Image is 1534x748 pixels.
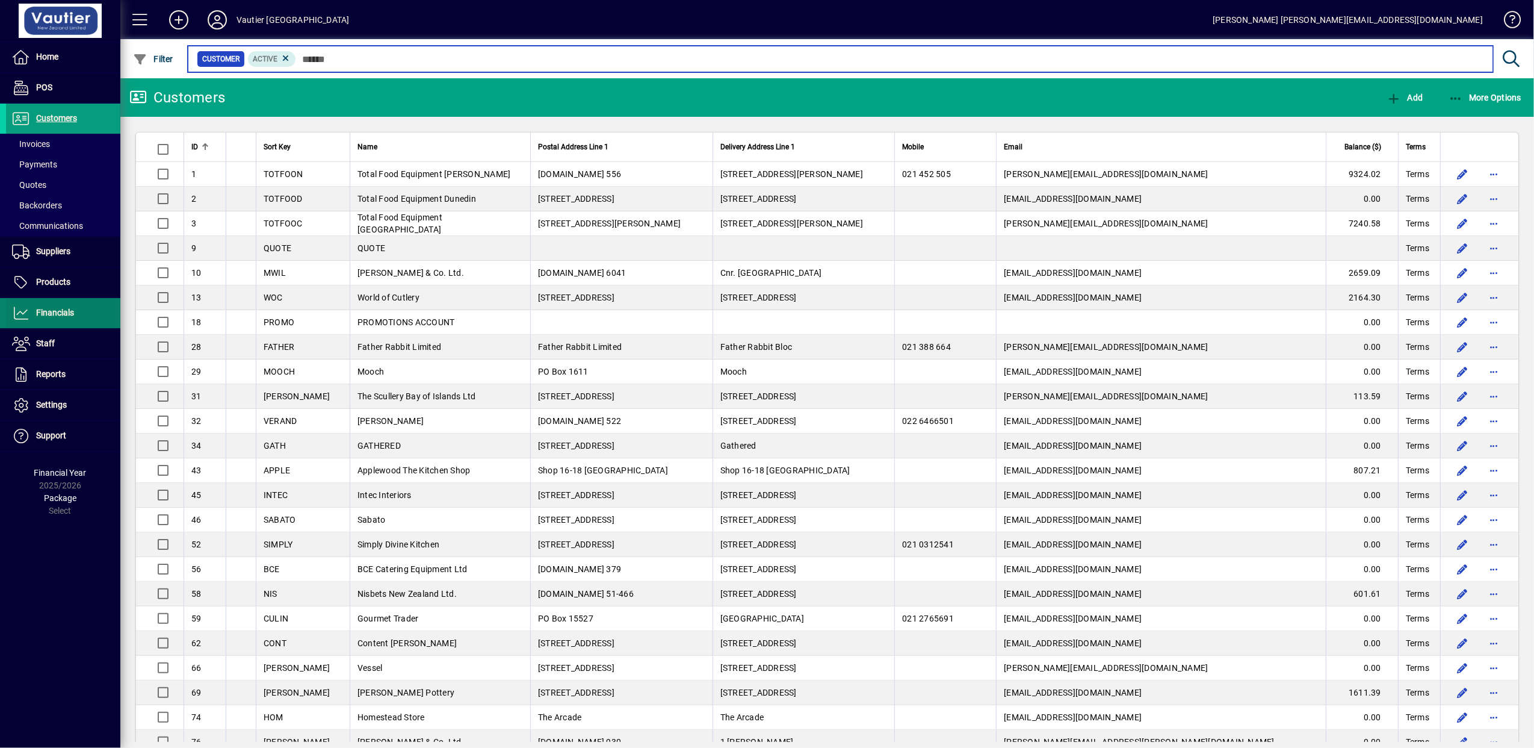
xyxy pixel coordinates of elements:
span: The Arcade [720,712,764,722]
button: More options [1484,436,1503,455]
button: Edit [1453,411,1472,431]
button: Edit [1453,559,1472,579]
span: 74 [191,712,202,722]
span: Shop 16-18 [GEOGRAPHIC_DATA] [720,466,850,475]
span: [PERSON_NAME][EMAIL_ADDRESS][PERSON_NAME][DOMAIN_NAME] [1004,737,1275,747]
div: Mobile [902,140,989,154]
span: GATH [264,441,286,450]
span: Invoices [12,139,50,149]
span: Total Food Equipment Dunedin [357,194,476,204]
span: Quotes [12,180,46,190]
span: [PERSON_NAME] [357,416,424,426]
span: [EMAIL_ADDRESS][DOMAIN_NAME] [1004,688,1142,697]
span: QUOTE [264,243,291,253]
span: Postal Address Line 1 [538,140,608,154]
button: Edit [1453,288,1472,307]
button: More options [1484,164,1503,184]
span: Financial Year [34,468,87,478]
span: INTEC [264,490,288,500]
span: [DOMAIN_NAME] 556 [538,169,621,179]
span: [EMAIL_ADDRESS][DOMAIN_NAME] [1004,540,1142,549]
span: 76 [191,737,202,747]
td: 0.00 [1326,360,1398,384]
span: SABATO [264,515,296,525]
span: [STREET_ADDRESS] [538,490,614,500]
button: Edit [1453,609,1472,628]
button: Edit [1453,510,1472,529]
span: [STREET_ADDRESS] [720,688,797,697]
span: Homestead Store [357,712,425,722]
button: More options [1484,485,1503,505]
button: Edit [1453,164,1472,184]
span: 28 [191,342,202,352]
span: Terms [1406,588,1429,600]
span: GATHERED [357,441,401,450]
span: 56 [191,564,202,574]
span: FATHER [264,342,295,352]
span: Terms [1406,637,1429,649]
a: Suppliers [6,237,120,267]
span: Package [44,493,76,503]
td: 807.21 [1326,458,1398,483]
span: [PERSON_NAME][EMAIL_ADDRESS][DOMAIN_NAME] [1004,391,1208,401]
td: 601.61 [1326,582,1398,606]
span: [STREET_ADDRESS] [720,293,797,302]
span: Home [36,52,58,61]
span: Terms [1406,489,1429,501]
span: [STREET_ADDRESS] [720,515,797,525]
span: Delivery Address Line 1 [720,140,795,154]
span: [EMAIL_ADDRESS][DOMAIN_NAME] [1004,614,1142,623]
button: Edit [1453,485,1472,505]
span: CONT [264,638,286,648]
span: Terms [1406,612,1429,625]
div: Email [1004,140,1319,154]
button: Add [1384,87,1426,108]
span: TOTFOOC [264,219,303,228]
button: Edit [1453,337,1472,357]
span: 32 [191,416,202,426]
span: Simply Divine Kitchen [357,540,439,549]
a: Invoices [6,134,120,154]
span: 45 [191,490,202,500]
a: Communications [6,216,120,236]
span: [STREET_ADDRESS] [720,490,797,500]
span: Terms [1406,291,1429,304]
button: Edit [1453,708,1472,727]
button: Edit [1453,387,1472,406]
div: Name [357,140,523,154]
span: [DOMAIN_NAME] 522 [538,416,621,426]
span: 62 [191,638,202,648]
span: [STREET_ADDRESS] [720,638,797,648]
span: [EMAIL_ADDRESS][DOMAIN_NAME] [1004,268,1142,278]
button: Profile [198,9,237,31]
a: Knowledge Base [1495,2,1519,42]
span: MOOCH [264,367,295,376]
span: [PERSON_NAME] & Co. Ltd. [357,737,464,747]
span: POS [36,83,52,92]
span: Terms [1406,736,1429,748]
td: 0.00 [1326,557,1398,582]
span: Sort Key [264,140,291,154]
span: PROMOTIONS ACCOUNT [357,317,455,327]
span: ID [191,140,198,154]
span: QUOTE [357,243,385,253]
a: Staff [6,329,120,359]
button: Edit [1453,189,1472,208]
span: [EMAIL_ADDRESS][DOMAIN_NAME] [1004,712,1142,722]
a: Support [6,421,120,451]
span: Father Rabbit Bloc [720,342,793,352]
button: More options [1484,461,1503,480]
button: More options [1484,337,1503,357]
span: Terms [1406,711,1429,723]
span: Filter [133,54,173,64]
span: [EMAIL_ADDRESS][DOMAIN_NAME] [1004,293,1142,302]
span: The Scullery Bay of Islands Ltd [357,391,476,401]
span: 31 [191,391,202,401]
span: [STREET_ADDRESS] [538,638,614,648]
button: Edit [1453,436,1472,455]
span: [STREET_ADDRESS] [720,391,797,401]
span: 10 [191,268,202,278]
button: Edit [1453,362,1472,381]
span: [EMAIL_ADDRESS][DOMAIN_NAME] [1004,589,1142,599]
button: More options [1484,535,1503,554]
